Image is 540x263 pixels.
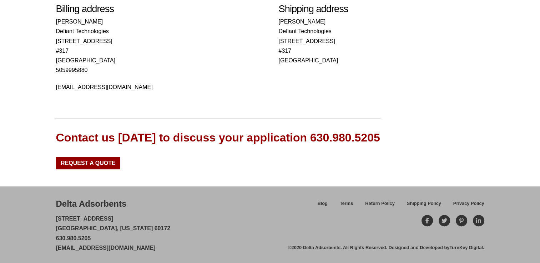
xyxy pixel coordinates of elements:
p: 5059995880 [56,65,262,75]
a: Shipping Policy [401,200,447,212]
span: Terms [340,201,353,206]
a: [EMAIL_ADDRESS][DOMAIN_NAME] [56,245,156,251]
a: Request a Quote [56,157,121,169]
h2: Shipping address [279,3,484,15]
span: Blog [317,201,327,206]
a: Return Policy [359,200,401,212]
a: Privacy Policy [447,200,484,212]
a: TurnKey Digital [449,245,483,250]
div: Contact us [DATE] to discuss your application 630.980.5205 [56,130,380,146]
address: [PERSON_NAME] Defiant Technologies [STREET_ADDRESS] #317 [GEOGRAPHIC_DATA] [56,17,262,92]
div: Delta Adsorbents [56,198,127,210]
h2: Billing address [56,3,262,15]
span: Shipping Policy [407,201,441,206]
a: Terms [334,200,359,212]
a: Blog [311,200,333,212]
address: [PERSON_NAME] Defiant Technologies [STREET_ADDRESS] #317 [GEOGRAPHIC_DATA] [279,17,484,65]
p: [EMAIL_ADDRESS][DOMAIN_NAME] [56,82,262,92]
span: Privacy Policy [453,201,484,206]
div: ©2020 Delta Adsorbents. All Rights Reserved. Designed and Developed by . [288,244,484,251]
span: Return Policy [365,201,395,206]
span: Request a Quote [61,160,116,166]
p: [STREET_ADDRESS] [GEOGRAPHIC_DATA], [US_STATE] 60172 630.980.5205 [56,214,171,253]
